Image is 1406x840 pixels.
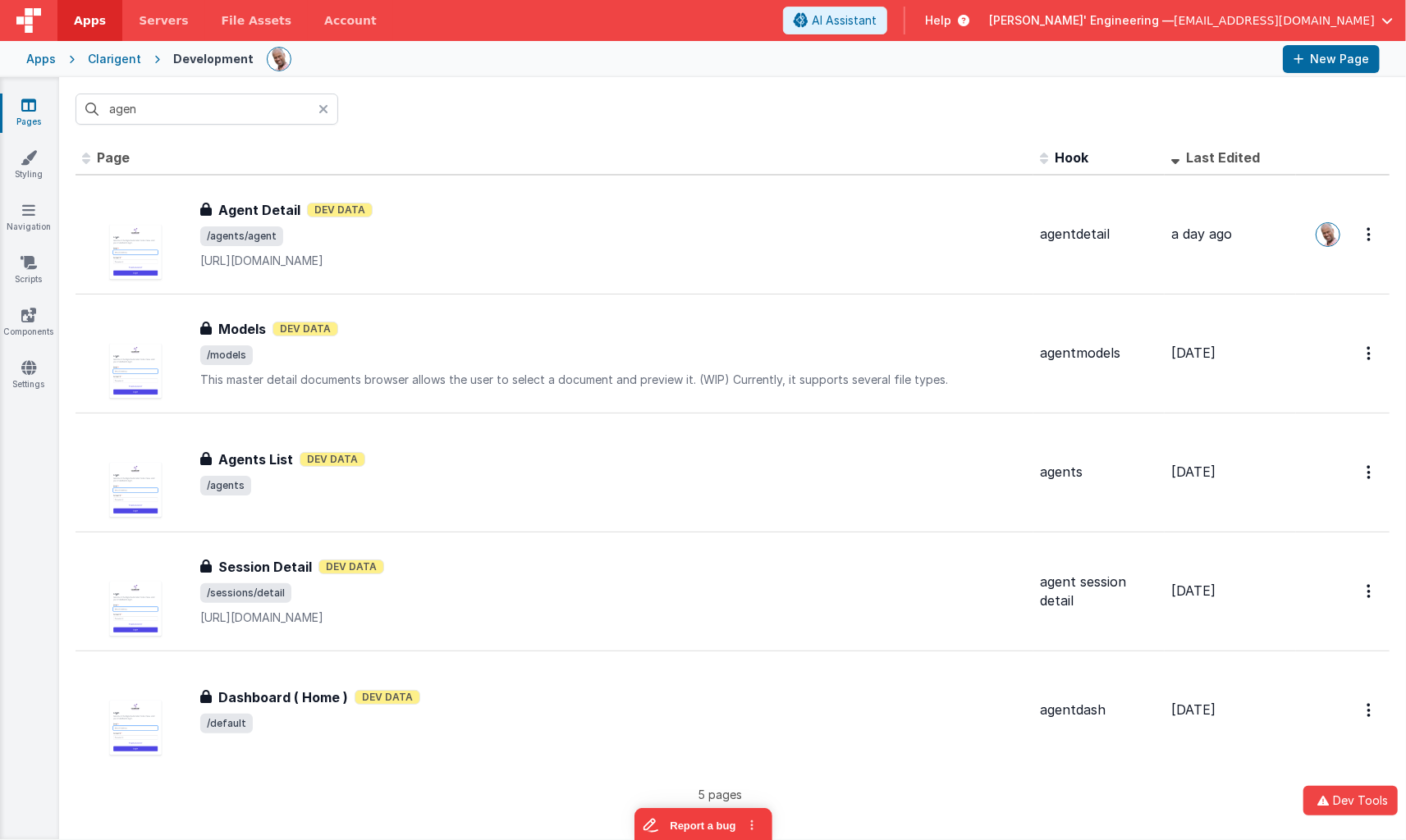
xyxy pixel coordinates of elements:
h3: Agent Detail [218,200,300,220]
span: /sessions/detail [200,583,291,603]
input: Search pages, id's ... [76,94,338,125]
div: Apps [26,51,56,67]
span: /default [200,714,253,733]
p: [URL][DOMAIN_NAME] [200,253,1027,269]
span: [DATE] [1171,463,1216,480]
span: Apps [74,12,106,29]
h3: Agents List [218,450,293,469]
span: [DATE] [1171,701,1216,718]
span: AI Assistant [812,12,877,29]
h3: Dashboard ( Home ) [218,687,348,707]
span: /agents/agent [200,226,283,246]
p: [URL][DOMAIN_NAME] [200,609,1027,626]
button: [PERSON_NAME]' Engineering — [EMAIL_ADDRESS][DOMAIN_NAME] [989,12,1393,29]
img: 11ac31fe5dc3d0eff3fbbbf7b26fa6e1 [268,48,291,71]
h3: Session Detail [218,557,312,577]
span: Dev Data [355,690,420,705]
span: [DATE] [1171,582,1216,599]
img: 11ac31fe5dc3d0eff3fbbbf7b26fa6e1 [1317,223,1340,246]
div: agentdetail [1040,225,1158,244]
span: Dev Data [318,559,384,574]
span: Dev Data [300,452,365,467]
div: agent session detail [1040,573,1158,610]
div: Development [173,51,254,67]
div: agentdash [1040,701,1158,719]
button: Options [1357,217,1383,251]
span: Dev Data [307,203,373,217]
button: Dev Tools [1303,786,1398,815]
p: This master detail documents browser allows the user to select a document and preview it. (WIP) C... [200,372,1027,388]
span: [EMAIL_ADDRESS][DOMAIN_NAME] [1174,12,1375,29]
button: New Page [1283,45,1380,73]
span: Dev Data [272,322,338,336]
div: Clarigent [88,51,141,67]
span: /agents [200,476,251,495]
span: File Assets [222,12,292,29]
span: a day ago [1171,226,1232,242]
span: [DATE] [1171,345,1216,361]
span: /models [200,345,253,365]
div: agents [1040,463,1158,482]
span: Last Edited [1186,149,1260,166]
div: agentmodels [1040,344,1158,363]
span: Servers [139,12,188,29]
button: Options [1357,693,1383,727]
button: Options [1357,455,1383,489]
button: Options [1357,574,1383,608]
button: Options [1357,336,1383,370]
span: [PERSON_NAME]' Engineering — [989,12,1174,29]
h3: Models [218,319,266,339]
span: Help [925,12,951,29]
p: 5 pages [76,786,1365,803]
span: Page [97,149,130,166]
button: AI Assistant [783,7,887,34]
span: Hook [1055,149,1088,166]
